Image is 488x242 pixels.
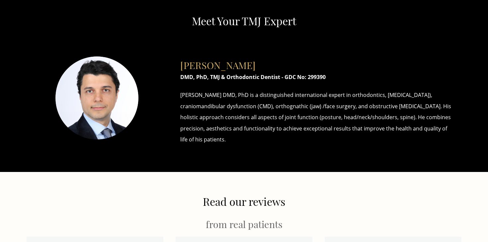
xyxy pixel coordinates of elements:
[23,195,465,208] h2: Read our reviews
[23,15,465,28] h2: Meet Your TMJ Expert
[180,72,455,83] p: DMD, PhD, TMJ & Orthodontic Dentist - GDC No: 299390
[180,53,455,71] h3: [PERSON_NAME]
[180,90,455,145] p: [PERSON_NAME] DMD, PhD is a distinguished international expert in orthodontics, [MEDICAL_DATA]), ...
[23,218,465,230] h3: from real patients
